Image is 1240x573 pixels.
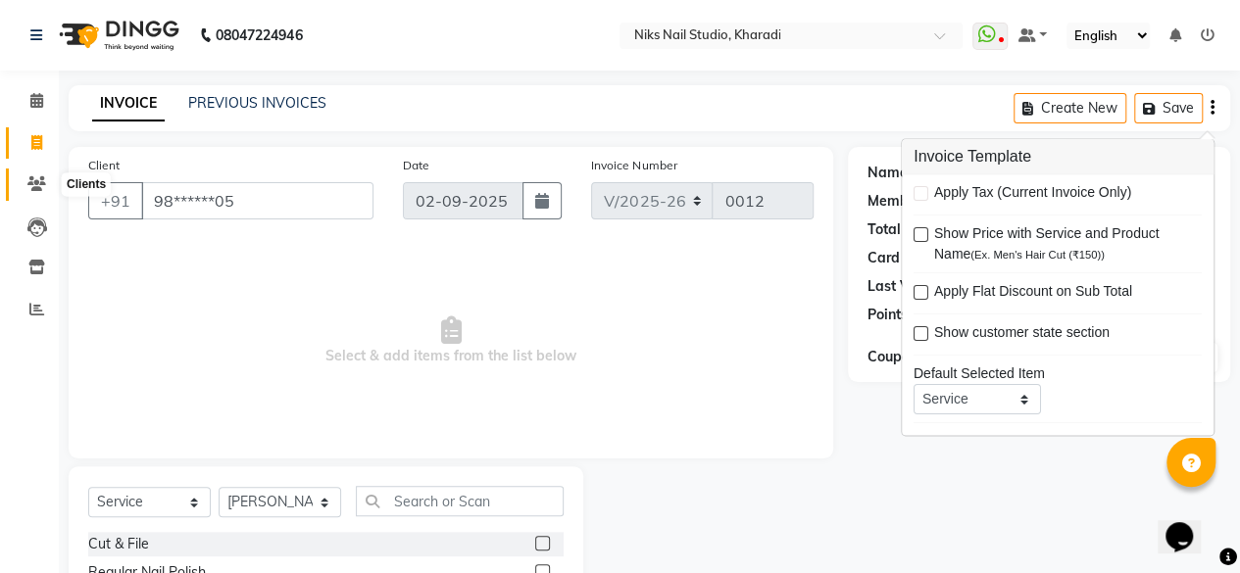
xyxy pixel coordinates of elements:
span: Show customer state section [934,323,1110,348]
div: Total Visits: [868,219,945,240]
button: Create New [1014,93,1126,123]
h3: Invoice Template [902,139,1214,174]
label: Date [403,157,429,174]
div: Membership: [868,191,953,212]
span: Select & add items from the list below [88,243,814,439]
div: Points: [868,305,912,325]
div: Card on file: [868,248,948,268]
label: Invoice Number [591,157,676,174]
div: Default Selected Item [914,364,1202,385]
span: Apply Tax (Current Invoice Only) [934,183,1131,208]
span: Show Price with Service and Product Name [934,224,1186,265]
a: INVOICE [92,86,165,121]
button: Save [1134,93,1203,123]
label: Client [88,157,120,174]
div: Clients [62,173,111,197]
a: PREVIOUS INVOICES [188,94,326,112]
div: Last Visit: [868,276,933,297]
span: (Ex. Men's Hair Cut (₹150)) [970,250,1105,262]
div: No Active Membership [868,191,1211,212]
div: Coupon Code [868,347,982,367]
div: Cut & File [88,534,149,554]
span: Apply Flat Discount on Sub Total [934,282,1132,307]
img: logo [50,8,184,63]
div: Name: [868,163,912,183]
iframe: chat widget [1158,495,1220,553]
b: 08047224946 [216,8,302,63]
input: Search by Name/Mobile/Email/Code [141,182,373,219]
input: Search or Scan [356,486,564,516]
